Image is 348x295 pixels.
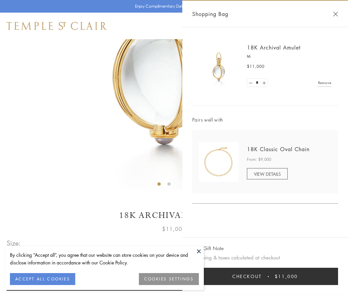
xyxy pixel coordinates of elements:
[247,44,301,51] a: 18K Archival Amulet
[162,225,186,233] span: $11,000
[7,22,107,30] img: Temple St. Clair
[192,244,224,252] button: Add Gift Note
[254,171,281,177] span: VIEW DETAILS
[247,79,254,87] a: Set quantity to 0
[10,251,199,266] div: By clicking “Accept all”, you agree that our website can store cookies on your device and disclos...
[247,63,264,70] span: $11,000
[192,116,338,124] span: Pairs well with
[10,273,75,285] button: ACCEPT ALL COOKIES
[247,156,271,163] span: From: $9,000
[247,146,310,153] a: 18K Classic Oval Chain
[275,273,298,280] span: $11,000
[192,10,228,18] span: Shopping Bag
[247,168,288,179] a: VIEW DETAILS
[7,210,341,221] h1: 18K Archival Amulet
[261,79,267,87] a: Set quantity to 2
[7,238,21,248] span: Size:
[139,273,199,285] button: COOKIES SETTINGS
[192,268,338,285] button: Checkout $11,000
[199,142,239,182] img: N88865-OV18
[318,79,331,86] a: Remove
[232,273,262,280] span: Checkout
[247,53,331,60] p: M
[192,253,338,262] p: Shipping & taxes calculated at checkout
[333,12,338,17] button: Close Shopping Bag
[199,47,239,86] img: 18K Archival Amulet
[135,3,210,10] p: Enjoy Complimentary Delivery & Returns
